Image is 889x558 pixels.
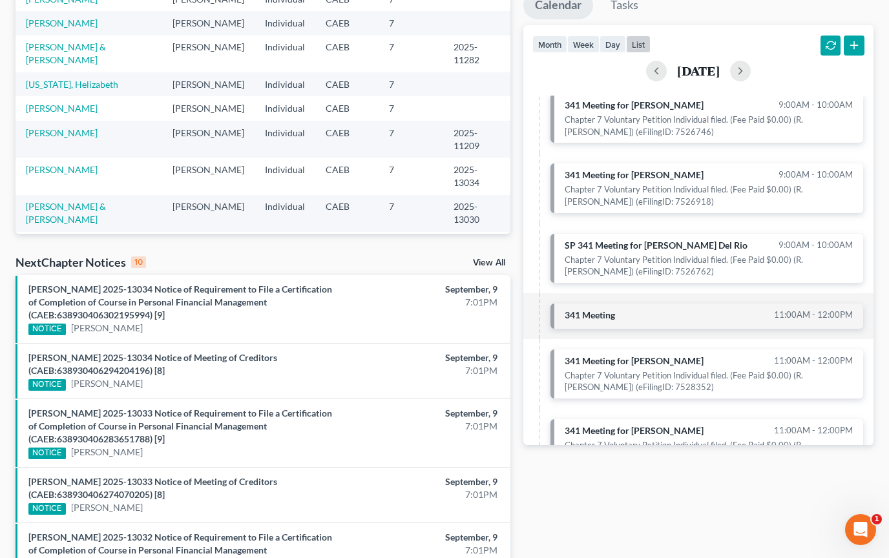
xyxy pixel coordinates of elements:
span: 1 [872,514,882,524]
td: CAEB [315,96,379,120]
a: [PERSON_NAME] 2025-13033 Notice of Meeting of Creditors (CAEB:638930406274070205) [8] [28,476,277,500]
td: [PERSON_NAME] [162,72,255,96]
td: Individual [255,72,315,96]
a: [PERSON_NAME] [71,446,143,459]
div: Chapter 7 Voluntary Petition Individual filed. (Fee Paid $0.00) (R. [PERSON_NAME]) (eFilingID: 75... [565,439,853,463]
a: SP 341 Meeting for [PERSON_NAME] Del Rio [550,234,863,283]
div: September, 9 [350,283,498,296]
a: 341 Meeting for [PERSON_NAME] [550,94,863,143]
div: 7:01PM [350,544,498,557]
div: September, 9 [350,351,498,364]
td: 2025-13032 [443,232,511,269]
a: [PERSON_NAME] [26,127,98,138]
td: 2025-11209 [443,121,511,158]
span: 9:00am - 10:00am [779,169,853,181]
span: 11:00am - 12:00pm [774,424,853,437]
td: [PERSON_NAME] [162,195,255,232]
button: month [532,36,567,53]
div: NOTICE [28,503,66,515]
td: [PERSON_NAME] [162,121,255,158]
td: [PERSON_NAME] [162,36,255,72]
div: 7:01PM [350,296,498,309]
td: CAEB [315,36,379,72]
div: 7:01PM [350,364,498,377]
td: CAEB [315,195,379,232]
div: September, 9 [350,531,498,544]
td: 2025-13030 [443,195,511,232]
span: 9:00am - 10:00am [779,239,853,251]
span: 9:00am - 10:00am [779,99,853,111]
td: Individual [255,121,315,158]
a: 341 Meeting for [PERSON_NAME] [550,349,863,398]
td: 7 [379,11,443,35]
div: NOTICE [28,379,66,391]
td: 7 [379,36,443,72]
td: [PERSON_NAME] [162,96,255,120]
td: CAEB [315,121,379,158]
td: CAEB [315,232,379,269]
td: Individual [255,96,315,120]
a: [PERSON_NAME] & [PERSON_NAME] [26,41,106,65]
div: September, 9 [350,475,498,488]
a: [PERSON_NAME] [71,322,143,335]
div: 10 [131,256,146,268]
div: NextChapter Notices [16,254,146,270]
td: [PERSON_NAME] [162,11,255,35]
a: [PERSON_NAME] 2025-13033 Notice of Requirement to File a Certification of Completion of Course in... [28,408,332,444]
td: CAEB [315,158,379,194]
span: 11:00am - 12:00pm [774,355,853,367]
div: 7:01PM [350,420,498,433]
button: day [600,36,626,53]
td: Individual [255,158,315,194]
span: 11:00am - 12:00pm [774,309,853,321]
td: [PERSON_NAME] [162,232,255,269]
td: Individual [255,195,315,232]
a: [PERSON_NAME] [26,103,98,114]
td: 2025-13034 [443,158,511,194]
div: NOTICE [28,448,66,459]
a: [PERSON_NAME] [71,377,143,390]
a: [US_STATE], Helizabeth [26,79,118,90]
td: 7 [379,195,443,232]
td: 7 [379,121,443,158]
div: 7:01PM [350,488,498,501]
div: September, 9 [350,407,498,420]
a: [PERSON_NAME] 2025-13034 Notice of Meeting of Creditors (CAEB:638930406294204196) [8] [28,352,277,376]
td: 7 [379,96,443,120]
td: 7 [379,232,443,269]
td: Individual [255,232,315,269]
a: 341 Meeting for [PERSON_NAME] [550,419,863,468]
a: [PERSON_NAME] [71,501,143,514]
div: Chapter 7 Voluntary Petition Individual filed. (Fee Paid $0.00) (R. [PERSON_NAME]) (eFilingID: 75... [565,254,853,278]
a: [PERSON_NAME] & [PERSON_NAME] [26,201,106,225]
div: Chapter 7 Voluntary Petition Individual filed. (Fee Paid $0.00) (R. [PERSON_NAME]) (eFilingID: 75... [565,183,853,207]
td: [PERSON_NAME] [162,158,255,194]
td: CAEB [315,11,379,35]
a: [PERSON_NAME] [26,164,98,175]
a: 341 Meeting for [PERSON_NAME] [550,163,863,212]
td: Individual [255,11,315,35]
a: [PERSON_NAME] 2025-13034 Notice of Requirement to File a Certification of Completion of Course in... [28,284,332,320]
button: list [626,36,651,53]
td: Individual [255,36,315,72]
td: 2025-11282 [443,36,511,72]
td: 7 [379,72,443,96]
div: Chapter 7 Voluntary Petition Individual filed. (Fee Paid $0.00) (R. [PERSON_NAME]) (eFilingID: 75... [565,114,853,138]
div: NOTICE [28,324,66,335]
td: CAEB [315,72,379,96]
button: week [567,36,600,53]
div: Chapter 7 Voluntary Petition Individual filed. (Fee Paid $0.00) (R. [PERSON_NAME]) (eFilingID: 75... [565,369,853,393]
a: View All [473,258,505,267]
a: [PERSON_NAME] [26,17,98,28]
a: 341 Meeting [550,304,863,329]
td: 7 [379,158,443,194]
h2: [DATE] [677,64,720,77]
iframe: Intercom live chat [845,514,876,545]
